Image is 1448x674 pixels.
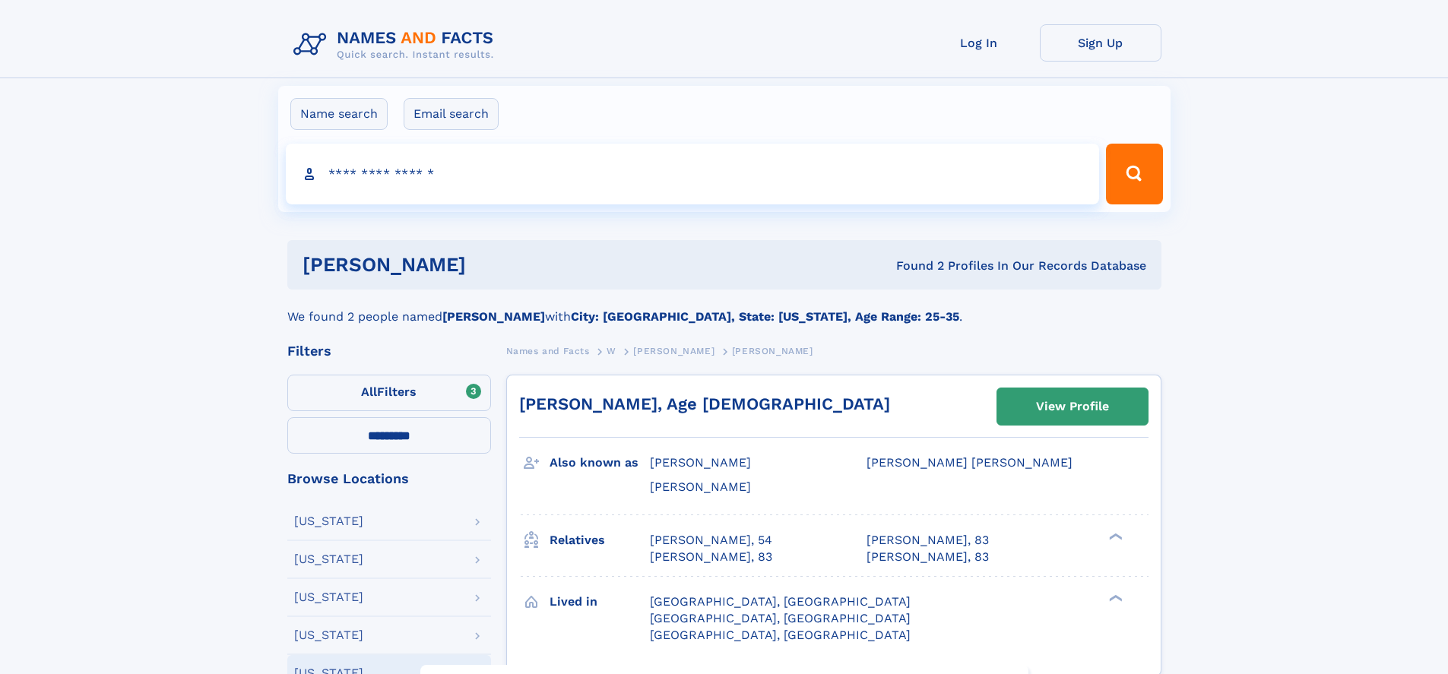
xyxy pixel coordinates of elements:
[867,532,989,549] a: [PERSON_NAME], 83
[650,479,751,494] span: [PERSON_NAME]
[287,290,1161,326] div: We found 2 people named with .
[290,98,388,130] label: Name search
[867,455,1073,470] span: [PERSON_NAME] [PERSON_NAME]
[732,346,813,356] span: [PERSON_NAME]
[681,258,1146,274] div: Found 2 Profiles In Our Records Database
[294,629,363,641] div: [US_STATE]
[607,341,616,360] a: W
[506,341,590,360] a: Names and Facts
[1040,24,1161,62] a: Sign Up
[650,628,911,642] span: [GEOGRAPHIC_DATA], [GEOGRAPHIC_DATA]
[607,346,616,356] span: W
[867,549,989,565] a: [PERSON_NAME], 83
[287,472,491,486] div: Browse Locations
[1106,144,1162,204] button: Search Button
[650,455,751,470] span: [PERSON_NAME]
[650,532,772,549] a: [PERSON_NAME], 54
[918,24,1040,62] a: Log In
[650,594,911,609] span: [GEOGRAPHIC_DATA], [GEOGRAPHIC_DATA]
[550,450,650,476] h3: Also known as
[1105,531,1123,541] div: ❯
[303,255,681,274] h1: [PERSON_NAME]
[550,527,650,553] h3: Relatives
[442,309,545,324] b: [PERSON_NAME]
[1036,389,1109,424] div: View Profile
[294,515,363,527] div: [US_STATE]
[519,394,890,413] a: [PERSON_NAME], Age [DEMOGRAPHIC_DATA]
[287,375,491,411] label: Filters
[286,144,1100,204] input: search input
[633,341,714,360] a: [PERSON_NAME]
[650,549,772,565] a: [PERSON_NAME], 83
[633,346,714,356] span: [PERSON_NAME]
[550,589,650,615] h3: Lived in
[287,344,491,358] div: Filters
[294,591,363,603] div: [US_STATE]
[650,611,911,625] span: [GEOGRAPHIC_DATA], [GEOGRAPHIC_DATA]
[361,384,377,399] span: All
[997,388,1148,425] a: View Profile
[571,309,959,324] b: City: [GEOGRAPHIC_DATA], State: [US_STATE], Age Range: 25-35
[287,24,506,65] img: Logo Names and Facts
[294,553,363,565] div: [US_STATE]
[1105,593,1123,603] div: ❯
[404,98,499,130] label: Email search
